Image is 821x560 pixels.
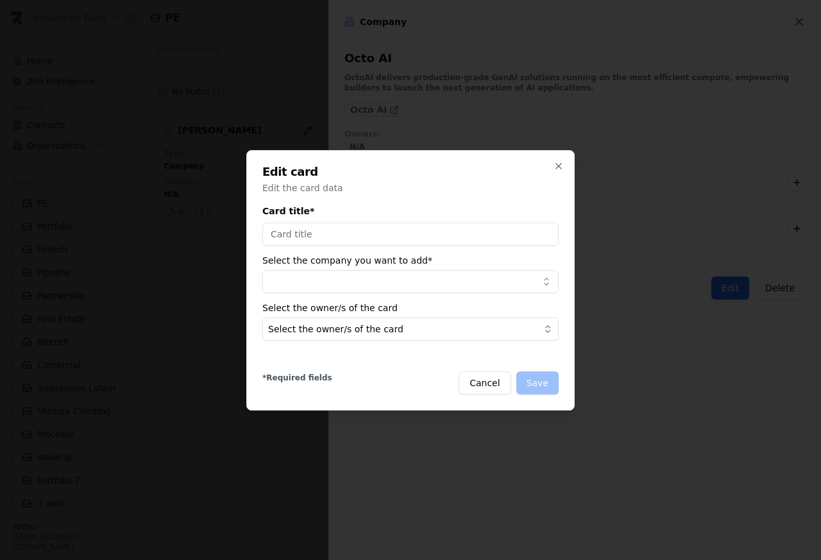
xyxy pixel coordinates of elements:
label: Card title * [262,205,559,217]
label: Select the owner/s of the card [262,303,559,312]
label: Select the company you want to add * [262,256,559,265]
p: Edit the card data [262,182,559,194]
h2: Edit card [262,166,559,178]
span: Select the owner/s of the card [268,323,403,335]
button: Cancel [459,371,511,395]
span: * Required fields [262,373,332,383]
input: Card title [262,223,559,246]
